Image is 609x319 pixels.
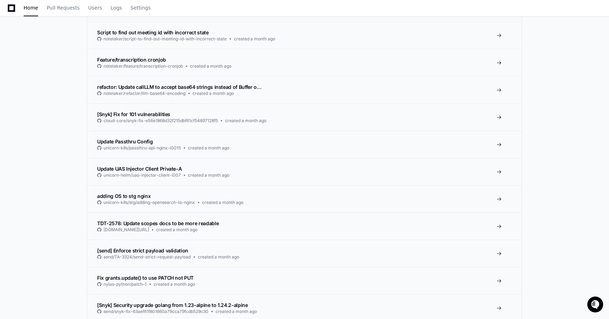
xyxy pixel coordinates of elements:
[188,172,229,178] span: created a month ago
[202,200,243,205] span: created a month ago
[586,296,605,315] iframe: Open customer support
[47,6,79,10] span: Pull Requests
[104,172,181,178] span: unicorn-helm/uas-injector-client-i007
[87,240,522,267] a: [send] Enforce strict payload validationsend/TA-3324/send-strict-request-payloadcreated a month ago
[24,60,89,65] div: We're available if you need us!
[97,138,153,144] span: Update Passthru Config
[104,36,227,42] span: notetaker/script-to-find-out-meeting-id-with-incorrect-state
[104,91,185,96] span: notetaker/refactor/llm-base64-encoding
[7,7,21,21] img: PlayerZero
[188,145,229,151] span: created a month ago
[130,6,150,10] span: Settings
[97,220,219,226] span: TDT-2578: Update scopes docs to be more readable
[104,227,149,233] span: [DOMAIN_NAME][URL]
[104,118,218,124] span: cloud-core/snyk-fix-e56e1868d32f215dbf61cf54897128f5
[87,185,522,212] a: adding OS to stg nginxunicorn-k8s/stg/adding-opensearch-to-nginxcreated a month ago
[97,111,170,117] span: [Snyk] Fix for 101 vulnerabilities
[97,302,248,308] span: [Snyk] Security upgrade golang from 1.23-alpine to 1.24.2-alpine
[111,6,122,10] span: Logs
[88,6,102,10] span: Users
[24,53,116,60] div: Start new chat
[198,254,239,260] span: created a month ago
[234,36,275,42] span: created a month ago
[87,76,522,103] a: refactor: Update callLLM to accept base64 strings instead of Buffer o…notetaker/refactor/llm-base...
[104,309,208,314] span: send/snyk-fix-63aef61f801660a79cca79fcdb529c30
[120,55,129,63] button: Start new chat
[104,63,183,69] span: notetaker/feature/transcription-cronjob
[215,309,257,314] span: created a month ago
[225,118,266,124] span: created a month ago
[97,57,166,63] span: Feature/transcription cronjob
[87,131,522,158] a: Update Passthru Configunicorn-k8s/passthru-api-nginx-i0015created a month ago
[97,166,182,172] span: Update UAS Injector Client Private-A
[97,29,209,35] span: Script to find out meeting id with incorrect state
[97,84,261,90] span: refactor: Update callLLM to accept base64 strings instead of Buffer o…
[87,103,522,131] a: [Snyk] Fix for 101 vulnerabilitiescloud-core/snyk-fix-e56e1868d32f215dbf61cf54897128f5created a m...
[70,74,85,80] span: Pylon
[193,91,234,96] span: created a month ago
[154,281,195,287] span: created a month ago
[24,6,38,10] span: Home
[97,275,194,281] span: Fix grants.update() to use PATCH not PUT
[104,200,195,205] span: unicorn-k8s/stg/adding-opensearch-to-nginx
[87,22,522,49] a: Script to find out meeting id with incorrect statenotetaker/script-to-find-out-meeting-id-with-in...
[87,158,522,185] a: Update UAS Injector Client Private-Aunicorn-helm/uas-injector-client-i007created a month ago
[7,28,129,40] div: Welcome
[97,247,188,254] span: [send] Enforce strict payload validation
[87,212,522,240] a: TDT-2578: Update scopes docs to be more readable[DOMAIN_NAME][URL]created a month ago
[97,193,150,199] span: adding OS to stg nginx
[50,74,85,80] a: Powered byPylon
[104,145,181,151] span: unicorn-k8s/passthru-api-nginx-i0015
[156,227,197,233] span: created a month ago
[190,63,231,69] span: created a month ago
[7,53,20,65] img: 1736555170064-99ba0984-63c1-480f-8ee9-699278ef63ed
[87,267,522,294] a: Fix grants.update() to use PATCH not PUTnylas-python/patch-1created a month ago
[87,49,522,76] a: Feature/transcription cronjobnotetaker/feature/transcription-cronjobcreated a month ago
[104,254,191,260] span: send/TA-3324/send-strict-request-payload
[104,281,147,287] span: nylas-python/patch-1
